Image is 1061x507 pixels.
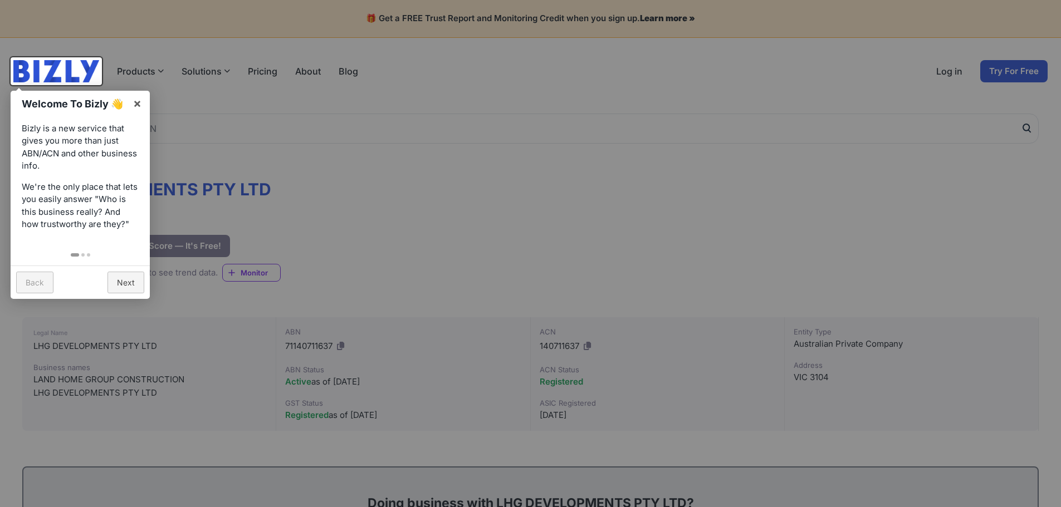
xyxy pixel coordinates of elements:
[125,91,150,116] a: ×
[107,272,144,293] a: Next
[16,272,53,293] a: Back
[22,96,127,111] h1: Welcome To Bizly 👋
[22,181,139,231] p: We're the only place that lets you easily answer "Who is this business really? And how trustworth...
[22,122,139,173] p: Bizly is a new service that gives you more than just ABN/ACN and other business info.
